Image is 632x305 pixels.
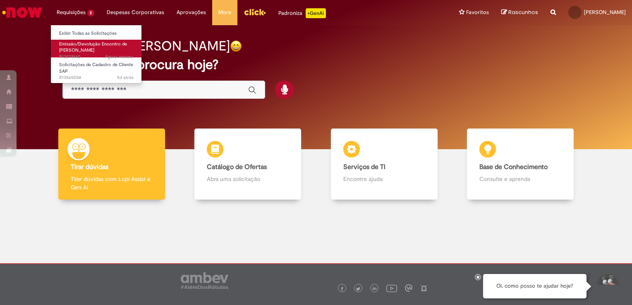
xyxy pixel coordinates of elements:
[508,8,538,16] span: Rascunhos
[501,9,538,17] a: Rascunhos
[177,8,206,17] span: Aprovações
[1,4,43,21] img: ServiceNow
[71,163,108,171] b: Tirar dúvidas
[584,9,626,16] span: [PERSON_NAME]
[51,60,142,78] a: Aberto R13565204 : Solicitações de Cadastro de Cliente SAP
[306,8,326,18] p: +GenAi
[466,8,489,17] span: Favoritos
[316,129,452,200] a: Serviços de TI Encontre ajuda
[230,40,242,52] img: happy-face.png
[107,8,164,17] span: Despesas Corporativas
[278,8,326,18] div: Padroniza
[59,41,127,54] span: Emissão/Devolução Encontro de [PERSON_NAME]
[373,286,377,291] img: logo_footer_linkedin.png
[105,54,134,60] time: 29/09/2025 16:23:34
[207,163,267,171] b: Catálogo de Ofertas
[356,287,360,291] img: logo_footer_twitter.png
[479,163,548,171] b: Base de Conhecimento
[59,74,134,81] span: R13565204
[87,10,94,17] span: 2
[180,129,316,200] a: Catálogo de Ofertas Abra uma solicitação
[50,25,142,83] ul: Requisições
[117,74,134,81] time: 25/09/2025 08:49:59
[62,39,230,53] h2: Boa tarde, [PERSON_NAME]
[207,175,289,183] p: Abra uma solicitação
[452,129,589,200] a: Base de Conhecimento Consulte e aprenda
[343,175,425,183] p: Encontre ajuda
[483,274,587,298] div: Oi, como posso te ajudar hoje?
[595,274,620,299] button: Iniciar Conversa de Suporte
[105,54,134,60] span: Agora mesmo
[218,8,231,17] span: More
[59,54,134,60] span: R13578140
[51,29,142,38] a: Exibir Todas as Solicitações
[420,284,428,292] img: logo_footer_naosei.png
[117,74,134,81] span: 5d atrás
[386,283,397,293] img: logo_footer_youtube.png
[181,272,228,289] img: logo_footer_ambev_rotulo_gray.png
[51,40,142,57] a: Aberto R13578140 : Emissão/Devolução Encontro de Contas Fornecedor
[71,175,153,191] p: Tirar dúvidas com Lupi Assist e Gen Ai
[43,129,180,200] a: Tirar dúvidas Tirar dúvidas com Lupi Assist e Gen Ai
[59,62,133,74] span: Solicitações de Cadastro de Cliente SAP
[405,284,412,292] img: logo_footer_workplace.png
[62,57,570,72] h2: O que você procura hoje?
[343,163,385,171] b: Serviços de TI
[57,8,86,17] span: Requisições
[340,287,344,291] img: logo_footer_facebook.png
[244,6,266,18] img: click_logo_yellow_360x200.png
[479,175,561,183] p: Consulte e aprenda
